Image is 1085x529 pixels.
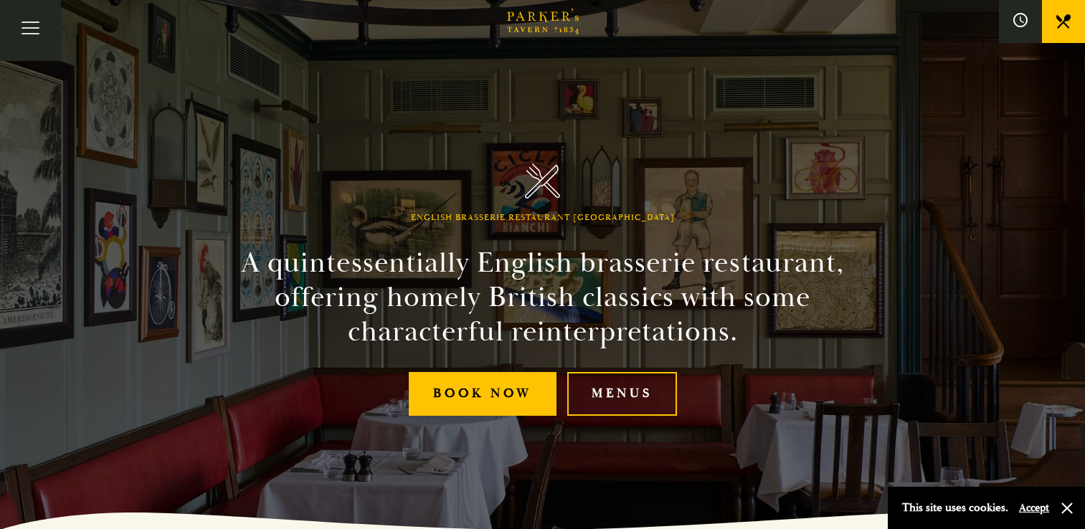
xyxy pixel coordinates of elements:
[216,246,870,349] h2: A quintessentially English brasserie restaurant, offering homely British classics with some chara...
[567,372,677,416] a: Menus
[1060,501,1074,515] button: Close and accept
[411,213,675,223] h1: English Brasserie Restaurant [GEOGRAPHIC_DATA]
[902,497,1008,518] p: This site uses cookies.
[525,163,560,199] img: Parker's Tavern Brasserie Cambridge
[1019,501,1049,515] button: Accept
[409,372,556,416] a: Book Now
